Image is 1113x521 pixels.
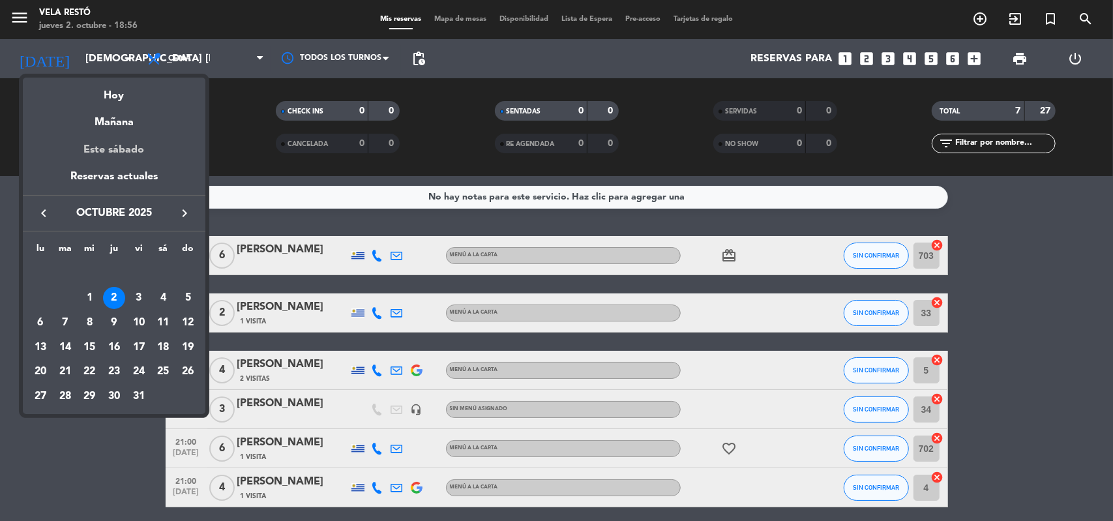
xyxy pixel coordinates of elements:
td: 26 de octubre de 2025 [175,359,200,384]
td: 15 de octubre de 2025 [77,335,102,360]
div: 6 [29,312,52,334]
td: 14 de octubre de 2025 [53,335,78,360]
div: 29 [78,385,100,408]
td: 3 de octubre de 2025 [126,286,151,310]
td: 24 de octubre de 2025 [126,359,151,384]
div: 14 [54,336,76,359]
th: martes [53,241,78,261]
div: 27 [29,385,52,408]
div: 26 [177,361,199,383]
div: Hoy [23,78,205,104]
div: 23 [103,361,125,383]
div: 12 [177,312,199,334]
i: keyboard_arrow_left [36,205,52,221]
th: sábado [151,241,176,261]
div: 15 [78,336,100,359]
div: 3 [128,287,150,309]
i: keyboard_arrow_right [177,205,192,221]
div: 19 [177,336,199,359]
div: 5 [177,287,199,309]
td: 21 de octubre de 2025 [53,359,78,384]
div: 9 [103,312,125,334]
td: 7 de octubre de 2025 [53,310,78,335]
th: miércoles [77,241,102,261]
div: Mañana [23,104,205,131]
td: 6 de octubre de 2025 [28,310,53,335]
span: octubre 2025 [55,205,173,222]
div: 18 [152,336,174,359]
th: lunes [28,241,53,261]
div: 16 [103,336,125,359]
div: 7 [54,312,76,334]
td: 19 de octubre de 2025 [175,335,200,360]
div: 10 [128,312,150,334]
td: 5 de octubre de 2025 [175,286,200,310]
td: 1 de octubre de 2025 [77,286,102,310]
th: domingo [175,241,200,261]
th: viernes [126,241,151,261]
td: OCT. [28,261,200,286]
button: keyboard_arrow_left [32,205,55,222]
div: 24 [128,361,150,383]
td: 30 de octubre de 2025 [102,384,126,409]
td: 4 de octubre de 2025 [151,286,176,310]
th: jueves [102,241,126,261]
td: 27 de octubre de 2025 [28,384,53,409]
td: 11 de octubre de 2025 [151,310,176,335]
td: 31 de octubre de 2025 [126,384,151,409]
div: 21 [54,361,76,383]
div: 22 [78,361,100,383]
div: 4 [152,287,174,309]
td: 12 de octubre de 2025 [175,310,200,335]
div: Reservas actuales [23,168,205,195]
div: 2 [103,287,125,309]
div: 11 [152,312,174,334]
div: 13 [29,336,52,359]
td: 17 de octubre de 2025 [126,335,151,360]
div: 28 [54,385,76,408]
td: 18 de octubre de 2025 [151,335,176,360]
div: 17 [128,336,150,359]
button: keyboard_arrow_right [173,205,196,222]
td: 2 de octubre de 2025 [102,286,126,310]
div: 25 [152,361,174,383]
div: 1 [78,287,100,309]
td: 22 de octubre de 2025 [77,359,102,384]
td: 20 de octubre de 2025 [28,359,53,384]
td: 13 de octubre de 2025 [28,335,53,360]
td: 28 de octubre de 2025 [53,384,78,409]
div: Este sábado [23,132,205,168]
div: 20 [29,361,52,383]
div: 8 [78,312,100,334]
td: 16 de octubre de 2025 [102,335,126,360]
div: 30 [103,385,125,408]
td: 10 de octubre de 2025 [126,310,151,335]
td: 9 de octubre de 2025 [102,310,126,335]
td: 29 de octubre de 2025 [77,384,102,409]
td: 8 de octubre de 2025 [77,310,102,335]
div: 31 [128,385,150,408]
td: 25 de octubre de 2025 [151,359,176,384]
td: 23 de octubre de 2025 [102,359,126,384]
